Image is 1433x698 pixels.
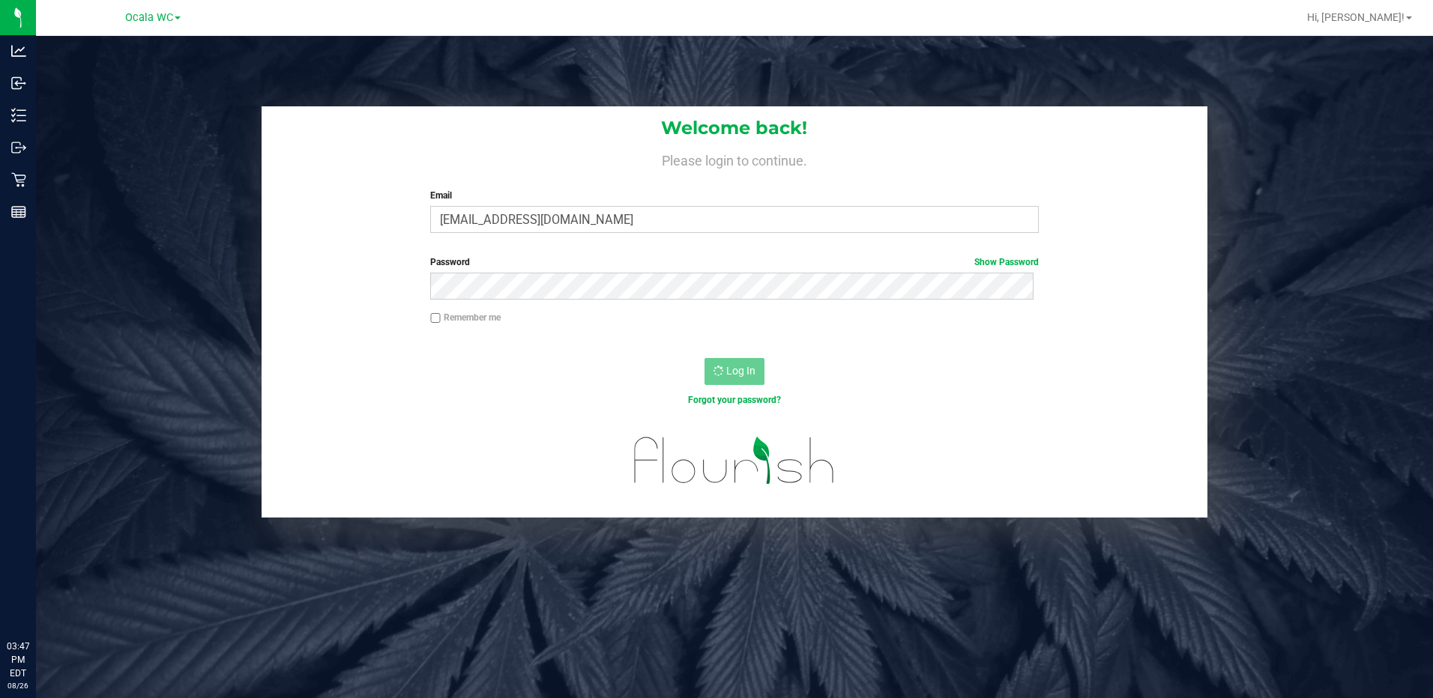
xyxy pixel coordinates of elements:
[616,422,853,499] img: flourish_logo.svg
[11,140,26,155] inline-svg: Outbound
[430,311,501,324] label: Remember me
[7,680,29,691] p: 08/26
[11,76,26,91] inline-svg: Inbound
[7,640,29,680] p: 03:47 PM EDT
[11,43,26,58] inline-svg: Analytics
[262,118,1208,138] h1: Welcome back!
[726,365,755,377] span: Log In
[11,172,26,187] inline-svg: Retail
[974,257,1039,267] a: Show Password
[430,313,441,324] input: Remember me
[262,150,1208,168] h4: Please login to continue.
[11,204,26,219] inline-svg: Reports
[125,11,173,24] span: Ocala WC
[430,257,470,267] span: Password
[705,358,764,385] button: Log In
[11,108,26,123] inline-svg: Inventory
[1307,11,1405,23] span: Hi, [PERSON_NAME]!
[430,189,1039,202] label: Email
[688,395,781,405] a: Forgot your password?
